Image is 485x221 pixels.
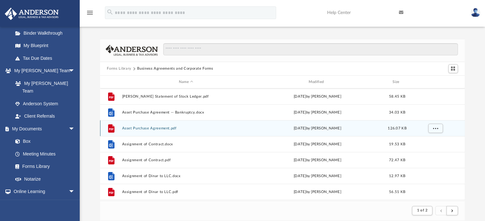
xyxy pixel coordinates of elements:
a: Courses [9,198,81,211]
a: Binder Walkthrough [9,27,85,39]
button: More options [428,124,443,133]
button: Forms Library [107,66,131,72]
a: My Documentsarrow_drop_down [4,122,81,135]
div: id [413,79,457,85]
div: Size [384,79,410,85]
img: User Pic [471,8,480,17]
a: Meeting Minutes [9,148,81,160]
div: [DATE] by [PERSON_NAME] [253,110,382,115]
span: arrow_drop_down [69,65,81,78]
span: 58.45 KB [389,95,405,98]
a: menu [86,12,94,17]
div: grid [100,88,465,201]
span: arrow_drop_down [69,185,81,198]
a: Notarize [9,173,81,185]
span: 1 of 2 [417,209,427,212]
i: search [107,9,114,16]
a: Online Learningarrow_drop_down [4,185,81,198]
button: 1 of 2 [412,206,432,215]
a: My Blueprint [9,39,81,52]
span: 19.53 KB [389,142,405,146]
button: Assignment of Contract.docx [122,142,250,146]
iframe: To enrich screen reader interactions, please activate Accessibility in Grammarly extension settings [420,188,477,213]
a: Tax Due Dates [9,52,85,65]
button: Assignment of Dinar to LLC.docx [122,174,250,178]
span: 34.03 KB [389,111,405,114]
button: Assignment of Dinar to LLC.pdf [122,190,250,194]
span: 56.51 KB [389,190,405,194]
div: id [103,79,119,85]
div: Modified [253,79,381,85]
button: Asset Purchase Agreement.pdf [122,126,250,130]
span: 126.07 KB [388,127,406,130]
div: [DATE] by [PERSON_NAME] [253,94,382,100]
i: menu [86,9,94,17]
a: Box [9,135,78,148]
a: My [PERSON_NAME] Team [9,77,78,97]
input: Search files and folders [163,43,458,55]
button: Switch to Grid View [448,64,458,73]
img: Anderson Advisors Platinum Portal [3,8,61,20]
button: Business Agreements and Corporate Forms [137,66,213,72]
a: Client Referrals [9,110,81,123]
span: 12.97 KB [389,174,405,178]
button: [PERSON_NAME] Statement of Stock Ledger.pdf [122,94,250,99]
span: 72.47 KB [389,158,405,162]
a: Forms Library [9,160,78,173]
a: My [PERSON_NAME] Teamarrow_drop_down [4,65,81,77]
div: [DATE] by [PERSON_NAME] [253,142,382,147]
button: Assignment of Contract.pdf [122,158,250,162]
div: Name [121,79,250,85]
div: [DATE] by [PERSON_NAME] [253,173,382,179]
a: Anderson System [9,97,81,110]
span: arrow_drop_down [69,122,81,135]
div: [DATE] by [PERSON_NAME] [253,126,382,131]
div: [DATE] by [PERSON_NAME] [253,157,382,163]
button: Asset Purchase Agreement -- Bankruptcy.docx [122,110,250,114]
div: [DATE] by [PERSON_NAME] [253,189,382,195]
